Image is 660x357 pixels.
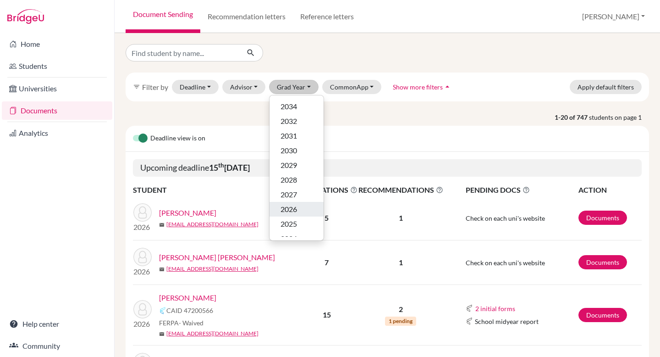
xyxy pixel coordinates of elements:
strong: 1-20 of 747 [555,112,589,122]
img: Common App logo [466,305,473,312]
img: Bridge-U [7,9,44,24]
span: CAID 47200566 [166,306,213,315]
b: 7 [324,258,329,267]
img: Common App logo [466,318,473,325]
span: School midyear report [475,317,539,326]
a: Documents [2,101,112,120]
a: [EMAIL_ADDRESS][DOMAIN_NAME] [166,329,258,338]
span: FERPA [159,318,203,328]
span: Show more filters [393,83,443,91]
button: 2029 [269,158,324,173]
a: Universities [2,79,112,98]
th: ACTION [578,184,642,196]
input: Find student by name... [126,44,239,61]
button: Apply default filters [570,80,642,94]
button: CommonApp [322,80,382,94]
span: - Waived [179,319,203,327]
span: 1 pending [385,317,416,326]
button: 2030 [269,143,324,158]
a: [EMAIL_ADDRESS][DOMAIN_NAME] [166,220,258,229]
span: 2030 [280,145,297,156]
span: Check on each uni's website [466,214,545,222]
p: 2026 [133,318,152,329]
i: filter_list [133,83,140,90]
span: 2027 [280,189,297,200]
button: 2026 [269,202,324,217]
span: PENDING DOCS [466,184,577,195]
button: Advisor [222,80,266,94]
th: STUDENT [133,184,296,196]
p: 1 [358,257,443,268]
span: APPLICATIONS [296,184,357,195]
button: 2025 [269,217,324,231]
a: [PERSON_NAME] [159,207,216,218]
img: Fregeau, Ben [133,300,152,318]
p: 2 [358,304,443,315]
a: [EMAIL_ADDRESS][DOMAIN_NAME] [166,265,258,273]
button: 2027 [269,187,324,202]
span: mail [159,331,165,337]
span: Check on each uni's website [466,259,545,267]
a: Analytics [2,124,112,142]
span: students on page 1 [589,112,649,122]
p: 2026 [133,222,152,233]
button: [PERSON_NAME] [578,8,649,25]
span: 2028 [280,174,297,185]
span: 2032 [280,116,297,127]
span: RECOMMENDATIONS [358,184,443,195]
a: Community [2,337,112,355]
span: 2024 [280,233,297,244]
a: Students [2,57,112,75]
span: Filter by [142,83,168,91]
button: 2 initial forms [475,303,516,314]
p: 1 [358,212,443,223]
button: 2024 [269,231,324,246]
img: Common App logo [159,307,166,314]
i: arrow_drop_up [443,82,452,91]
span: Deadline view is on [150,133,205,144]
h5: Upcoming deadline [133,159,642,177]
b: 15 [323,310,331,319]
a: [PERSON_NAME] [159,292,216,303]
button: Show more filtersarrow_drop_up [385,80,460,94]
a: Help center [2,315,112,333]
sup: th [218,162,224,169]
a: Documents [578,211,627,225]
button: 2034 [269,99,324,114]
a: Documents [578,255,627,269]
span: 2025 [280,218,297,229]
span: 2026 [280,204,297,215]
span: 2029 [280,160,297,171]
button: 2032 [269,114,324,128]
button: 2028 [269,173,324,187]
span: 2031 [280,130,297,141]
b: 5 [324,213,329,222]
button: Deadline [172,80,219,94]
a: [PERSON_NAME] [PERSON_NAME] [159,252,275,263]
a: Documents [578,308,627,322]
a: Home [2,35,112,53]
span: 2034 [280,101,297,112]
b: 15 [DATE] [209,162,250,173]
span: mail [159,222,165,228]
button: Grad Year [269,80,319,94]
div: Grad Year [269,95,324,241]
img: Averbakh, David [133,203,152,222]
p: 2026 [133,266,152,277]
img: Cheong, Jin Xuan Charlene [133,248,152,266]
span: mail [159,267,165,272]
button: 2031 [269,128,324,143]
